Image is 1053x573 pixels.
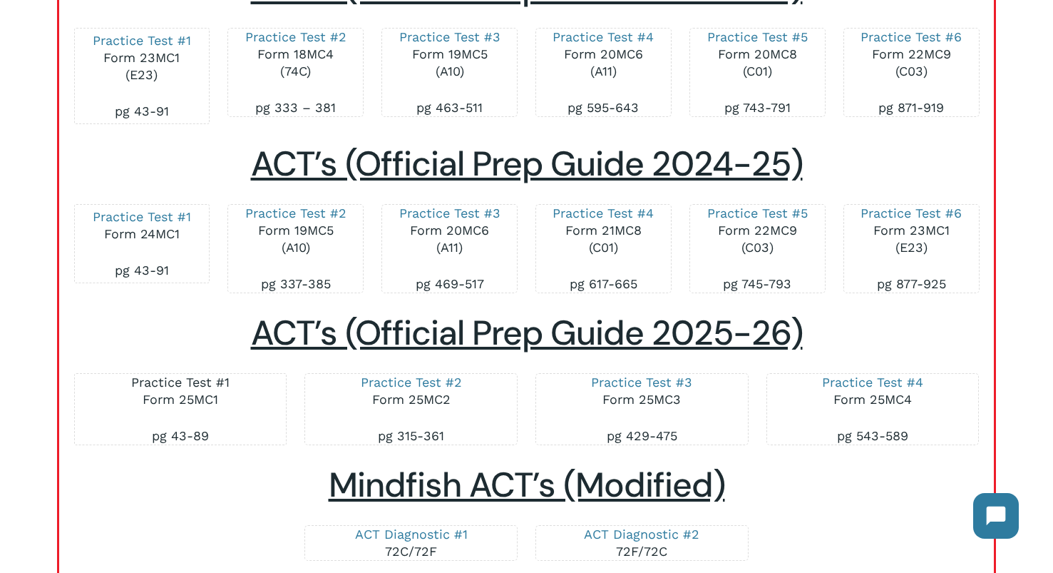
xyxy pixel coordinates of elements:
p: pg 871-919 [858,99,964,116]
p: Form 23MC1 (E23) [89,32,195,103]
p: Form 22MC9 (C03) [704,205,810,275]
p: Form 22MC9 (C03) [858,29,964,99]
p: pg 469-517 [396,275,502,293]
p: Form 20MC8 (C01) [704,29,810,99]
a: Practice Test #2 [245,206,346,220]
a: Practice Test #5 [707,206,808,220]
p: Form 20MC6 (A11) [550,29,656,99]
p: 72C/72F [319,526,502,560]
a: Practice Test #5 [707,29,808,44]
a: Practice Test #3 [399,29,500,44]
a: Practice Test #2 [361,375,462,390]
p: Form 19MC5 (A10) [396,29,502,99]
p: pg 543-589 [781,427,964,445]
p: Form 23MC1 (E23) [858,205,964,275]
a: ACT Diagnostic #2 [584,527,699,542]
p: Form 25MC2 [319,374,502,427]
p: Form 25MC3 [550,374,733,427]
span: Mindfish ACT’s (Modified) [329,462,725,507]
p: Form 18MC4 (74C) [242,29,348,99]
p: Form 25MC4 [781,374,964,427]
p: pg 429-475 [550,427,733,445]
p: Form 20MC6 (A11) [396,205,502,275]
p: Form 24MC1 [89,208,195,262]
iframe: Chatbot [959,479,1033,553]
a: Practice Test #3 [399,206,500,220]
p: 72F/72C [550,526,733,560]
a: Practice Test #6 [861,29,962,44]
a: Practice Test #4 [553,29,654,44]
p: pg 743-791 [704,99,810,116]
a: Practice Test #6 [861,206,962,220]
p: Form 19MC5 (A10) [242,205,348,275]
p: pg 877-925 [858,275,964,293]
a: Practice Test #1 [93,33,191,48]
p: pg 43-89 [89,427,272,445]
p: Form 21MC8 (C01) [550,205,656,275]
p: Form 25MC1 [89,374,272,427]
a: ACT Diagnostic #1 [355,527,468,542]
p: pg 333 – 381 [242,99,348,116]
p: pg 595-643 [550,99,656,116]
p: pg 463-511 [396,99,502,116]
p: pg 43-91 [89,262,195,279]
a: Practice Test #4 [822,375,923,390]
a: Practice Test #2 [245,29,346,44]
p: pg 315-361 [319,427,502,445]
a: Practice Test #1 [93,209,191,224]
p: pg 617-665 [550,275,656,293]
p: pg 745-793 [704,275,810,293]
span: ACT’s (Official Prep Guide 2024-25) [251,141,803,186]
a: Practice Test #1 [131,375,230,390]
a: Practice Test #3 [591,375,692,390]
span: ACT’s (Official Prep Guide 2025-26) [251,310,803,355]
a: Practice Test #4 [553,206,654,220]
p: pg 337-385 [242,275,348,293]
p: pg 43-91 [89,103,195,120]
